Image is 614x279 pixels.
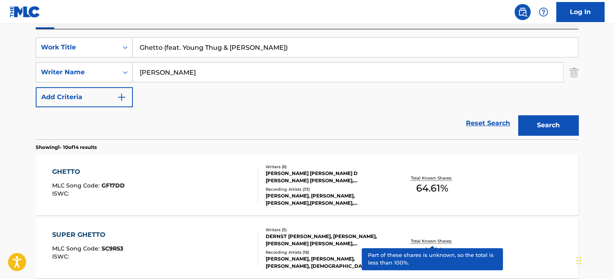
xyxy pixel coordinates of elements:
div: [PERSON_NAME] [PERSON_NAME] D [PERSON_NAME] [PERSON_NAME], [PERSON_NAME], [PERSON_NAME], [PERSON_... [266,170,387,184]
p: Total Known Shares: [411,238,453,244]
a: Reset Search [462,114,514,132]
a: Log In [556,2,604,22]
span: MLC Song Code : [52,182,102,189]
div: Writer Name [41,67,113,77]
div: Recording Artists ( 33 ) [266,186,387,192]
span: MLC Song Code : [52,245,102,252]
div: Writers ( 8 ) [266,164,387,170]
button: Add Criteria [36,87,133,107]
img: MLC Logo [10,6,41,18]
form: Search Form [36,37,578,139]
div: Recording Artists ( 18 ) [266,249,387,255]
img: search [518,7,527,17]
div: Writers ( 5 ) [266,227,387,233]
span: SC9R53 [102,245,123,252]
a: Public Search [514,4,531,20]
img: help [539,7,548,17]
img: Delete Criterion [569,62,578,82]
a: GHETTOMLC Song Code:GF17DDISWC:Writers (8)[PERSON_NAME] [PERSON_NAME] D [PERSON_NAME] [PERSON_NAM... [36,155,578,215]
span: GF17DD [102,182,125,189]
span: ISWC : [52,253,71,260]
span: 64.61 % [416,181,448,196]
div: [PERSON_NAME], [PERSON_NAME],[PERSON_NAME],[PERSON_NAME], [PERSON_NAME], [PERSON_NAME], [PERSON_N... [266,192,387,207]
iframe: Chat Widget [574,240,614,279]
p: Total Known Shares: [411,175,453,181]
div: [PERSON_NAME], [PERSON_NAME], [PERSON_NAME], [DEMOGRAPHIC_DATA], [PERSON_NAME] [266,255,387,270]
div: Work Title [41,43,113,52]
div: Help [535,4,551,20]
div: Drag [576,248,581,273]
span: 45 % [422,244,442,259]
span: ISWC : [52,190,71,197]
div: DERNST [PERSON_NAME], [PERSON_NAME], [PERSON_NAME] [PERSON_NAME], [PERSON_NAME] [266,233,387,247]
button: Search [518,115,578,135]
p: Showing 1 - 10 of 14 results [36,144,97,151]
div: SUPER GHETTO [52,230,123,240]
div: GHETTO [52,167,125,177]
a: SUPER GHETTOMLC Song Code:SC9R53ISWC:Writers (5)DERNST [PERSON_NAME], [PERSON_NAME], [PERSON_NAME... [36,218,578,278]
img: 9d2ae6d4665cec9f34b9.svg [117,92,126,102]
